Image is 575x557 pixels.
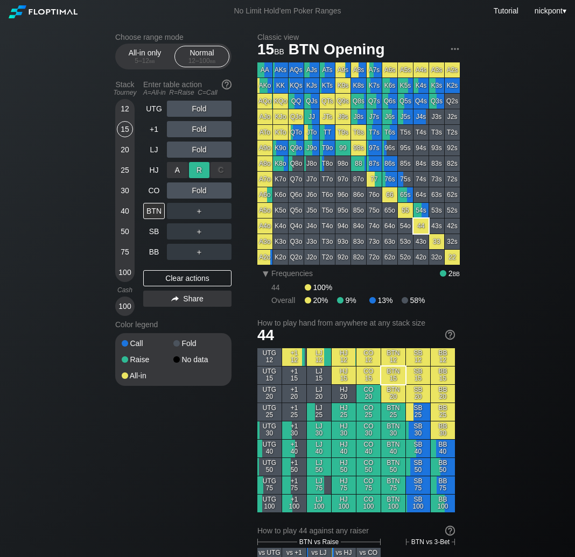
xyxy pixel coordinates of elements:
[429,140,444,156] div: 93s
[289,187,304,202] div: Q6o
[320,187,335,202] div: T6o
[335,109,350,124] div: J9s
[111,89,139,96] div: Tourney
[445,156,460,171] div: 82s
[444,329,456,341] img: help.32db89a4.svg
[257,385,282,403] div: UTG 20
[431,421,455,439] div: BB 30
[406,440,430,457] div: SB 40
[273,62,288,77] div: AKs
[167,162,232,178] div: Fold
[304,172,319,187] div: J7o
[367,62,382,77] div: A7s
[167,101,232,117] div: Fold
[282,385,306,403] div: +1 20
[351,187,366,202] div: 86o
[257,348,282,366] div: UTG 12
[351,203,366,218] div: 85o
[320,125,335,140] div: TT
[381,348,405,366] div: BTN 12
[117,121,133,137] div: 15
[351,172,366,187] div: 87o
[381,440,405,457] div: BTN 40
[367,234,382,249] div: 73o
[429,109,444,124] div: J3s
[289,125,304,140] div: QTo
[413,140,429,156] div: 94s
[453,269,460,278] span: bb
[111,286,139,294] div: Cash
[535,6,563,15] span: nickpont
[413,109,429,124] div: J4s
[122,57,167,65] div: 5 – 12
[257,327,274,343] span: 44
[449,43,461,55] img: ellipsis.fd386fe8.svg
[335,125,350,140] div: T9s
[398,78,413,93] div: K5s
[257,421,282,439] div: UTG 30
[351,62,366,77] div: A8s
[257,458,282,476] div: UTG 50
[289,172,304,187] div: Q7o
[257,172,272,187] div: A7o
[304,234,319,249] div: J3o
[289,234,304,249] div: Q3o
[273,234,288,249] div: K3o
[429,234,444,249] div: 33
[304,109,319,124] div: JJ
[167,223,232,239] div: ＋
[406,403,430,421] div: SB 25
[335,234,350,249] div: 93o
[320,94,335,109] div: QTs
[381,458,405,476] div: BTN 50
[356,458,381,476] div: CO 50
[320,140,335,156] div: T9o
[289,203,304,218] div: Q5o
[271,296,305,305] div: Overall
[382,218,397,234] div: 64o
[171,296,179,302] img: share.864f2f62.svg
[289,62,304,77] div: AQs
[445,125,460,140] div: T2s
[273,109,288,124] div: KJo
[398,234,413,249] div: 53o
[413,62,429,77] div: A4s
[351,250,366,265] div: 82o
[332,421,356,439] div: HJ 30
[382,62,397,77] div: A6s
[189,162,210,178] div: R
[398,187,413,202] div: 65s
[307,366,331,384] div: LJ 15
[406,458,430,476] div: SB 50
[273,78,288,93] div: KK
[304,218,319,234] div: J4o
[257,187,272,202] div: A6o
[367,250,382,265] div: 72o
[445,218,460,234] div: 42s
[273,187,288,202] div: K6o
[282,366,306,384] div: +1 15
[445,109,460,124] div: J2s
[257,125,272,140] div: ATo
[257,366,282,384] div: UTG 15
[382,172,397,187] div: 76s
[398,218,413,234] div: 54o
[282,403,306,421] div: +1 25
[143,142,165,158] div: LJ
[382,125,397,140] div: T6s
[413,78,429,93] div: K4s
[402,296,425,305] div: 58%
[440,269,460,278] div: 2
[117,264,133,280] div: 100
[218,6,357,18] div: No Limit Hold’em Poker Ranges
[282,348,306,366] div: +1 12
[406,366,430,384] div: SB 15
[305,296,337,305] div: 20%
[289,94,304,109] div: QQ
[381,385,405,403] div: BTN 20
[177,46,227,67] div: Normal
[273,203,288,218] div: K5o
[211,162,232,178] div: C
[167,244,232,260] div: ＋
[335,94,350,109] div: Q9s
